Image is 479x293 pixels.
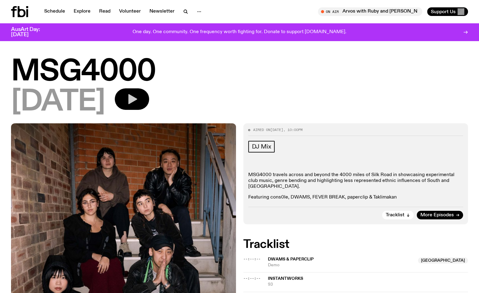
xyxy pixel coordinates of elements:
[386,213,404,218] span: Tracklist
[431,9,456,14] span: Support Us
[283,127,303,132] span: , 10:00pm
[268,282,468,287] span: 93
[252,143,271,150] span: DJ Mix
[243,256,261,261] span: --:--:--
[70,7,94,16] a: Explore
[11,88,105,116] span: [DATE]
[115,7,145,16] a: Volunteer
[427,7,468,16] button: Support Us
[420,213,454,218] span: More Episodes
[243,276,261,281] span: --:--:--
[382,211,414,219] button: Tracklist
[248,141,275,152] a: DJ Mix
[248,195,463,200] p: Featuring cons0le, DWAMS, FEVER BREAK, paperclip & Taklimakan
[268,276,303,281] span: instantworks
[417,211,463,219] a: More Episodes
[418,257,468,264] span: [GEOGRAPHIC_DATA]
[268,262,415,268] span: Demo
[41,7,69,16] a: Schedule
[318,7,422,16] button: On AirArvos with Ruby and [PERSON_NAME]
[253,127,270,132] span: Aired on
[95,7,114,16] a: Read
[11,27,50,37] h3: AusArt Day: [DATE]
[243,239,468,250] h2: Tracklist
[270,127,283,132] span: [DATE]
[11,58,468,86] h1: MSG4000
[268,257,314,261] span: Dwams & paperclip
[133,29,346,35] p: One day. One community. One frequency worth fighting for. Donate to support [DOMAIN_NAME].
[248,172,463,190] p: MSG4000 travels across and beyond the 4000 miles of Silk Road in showcasing experimental club mus...
[146,7,178,16] a: Newsletter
